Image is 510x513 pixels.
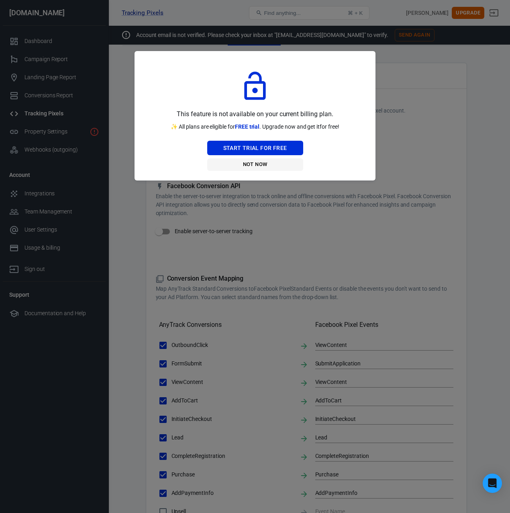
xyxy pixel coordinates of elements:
span: FREE trial [235,123,260,130]
button: Not Now [207,158,303,171]
p: This feature is not available on your current billing plan. [177,109,333,119]
p: ✨ All plans are eligible for . Upgrade now and get it for free! [171,123,339,131]
div: Open Intercom Messenger [483,474,502,493]
button: Start Trial For Free [207,141,303,156]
